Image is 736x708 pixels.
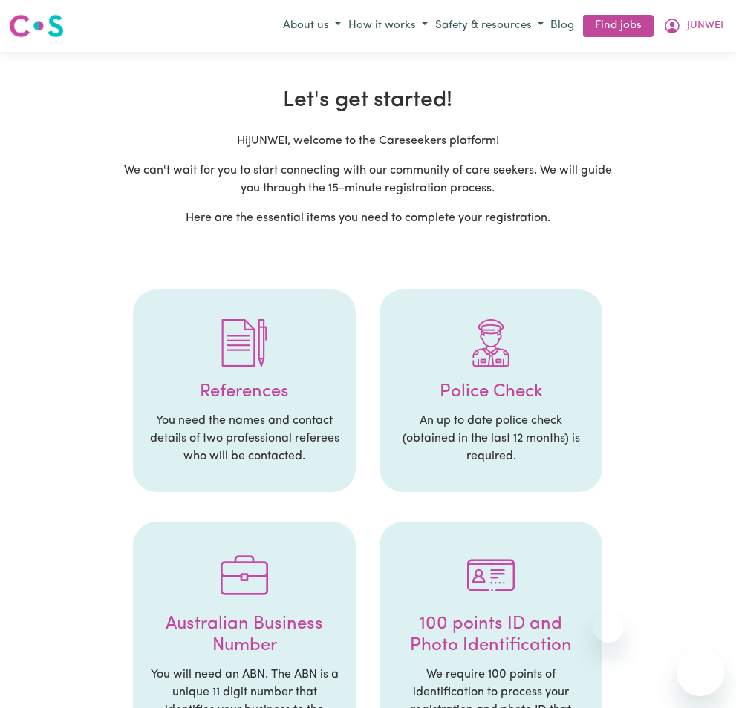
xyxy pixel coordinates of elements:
h4: Police Check [394,381,587,403]
button: Safety & resources [431,14,547,39]
p: You need the names and contact details of two professional referees who will be contacted. [148,412,341,465]
p: We can't wait for you to start connecting with our community of care seekers. We will guide you t... [121,162,614,197]
p: An up to date police check (obtained in the last 12 months) is required. [394,412,587,465]
h4: References [148,381,341,403]
iframe: 启动消息传送窗口的按钮 [677,649,724,696]
h2: Let's get started! [71,88,666,114]
a: Careseekers logo [9,9,64,43]
p: Here are the essential items you need to complete your registration. [121,209,614,227]
button: About us [279,14,345,39]
iframe: 关闭消息 [593,613,623,643]
a: Blog [547,15,577,38]
p: Hi JUNWEI , welcome to the Careseekers platform! [121,132,614,150]
img: Careseekers logo [9,13,64,39]
h4: Australian Business Number [148,614,341,657]
button: My Account [660,13,727,39]
h4: 100 points ID and Photo Identification [394,614,587,657]
button: How it works [345,14,431,39]
span: JUNWEI [687,18,723,34]
a: Find jobs [583,15,654,38]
